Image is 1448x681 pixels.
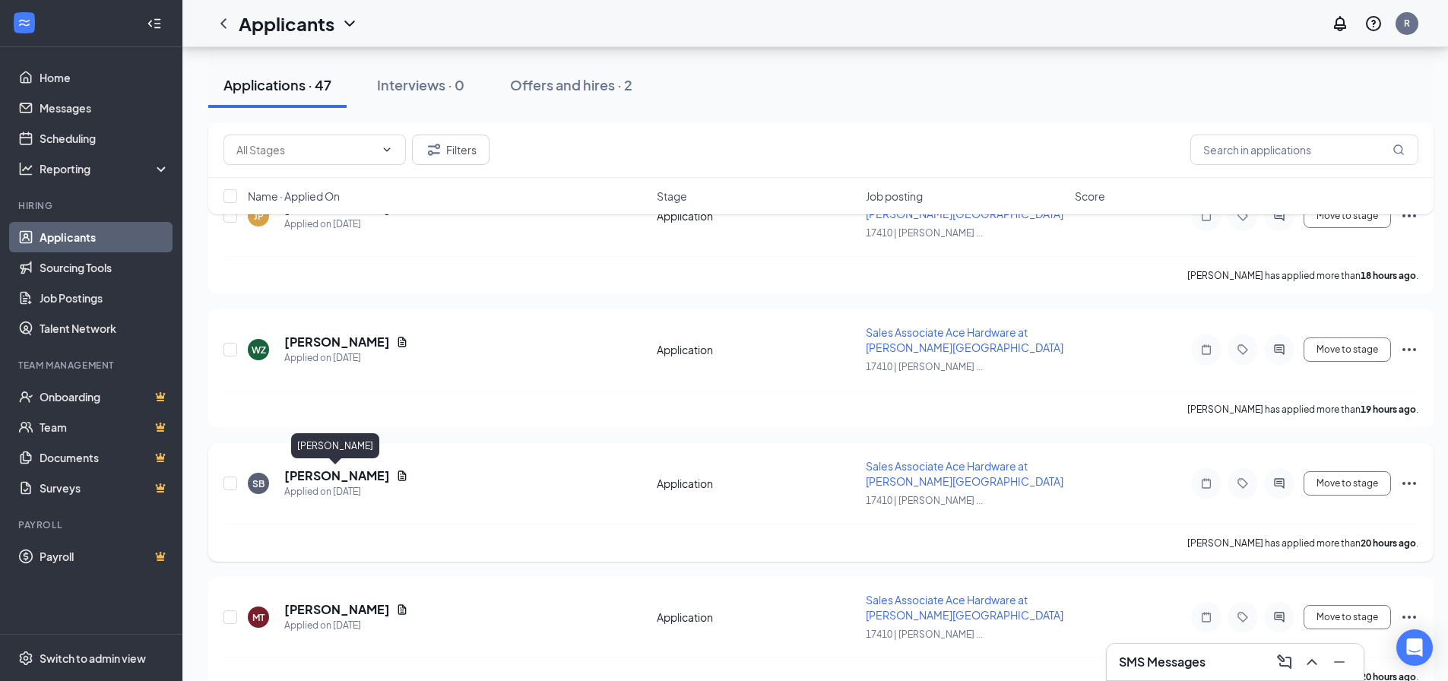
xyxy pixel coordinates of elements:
div: MT [252,611,265,624]
a: Sourcing Tools [40,252,170,283]
svg: Filter [425,141,443,159]
div: Open Intercom Messenger [1396,629,1433,666]
a: TeamCrown [40,412,170,442]
div: Hiring [18,199,166,212]
span: 17410 | [PERSON_NAME] ... [866,629,983,640]
input: All Stages [236,141,375,158]
svg: Tag [1234,611,1252,623]
a: Messages [40,93,170,123]
h5: [PERSON_NAME] [284,334,390,350]
svg: Analysis [18,161,33,176]
h3: SMS Messages [1119,654,1206,670]
span: 17410 | [PERSON_NAME] ... [866,361,983,372]
div: Application [657,342,857,357]
b: 20 hours ago [1361,537,1416,549]
div: Payroll [18,518,166,531]
h1: Applicants [239,11,334,36]
p: [PERSON_NAME] has applied more than . [1187,269,1418,282]
div: Applied on [DATE] [284,350,408,366]
span: Job posting [866,188,923,204]
a: PayrollCrown [40,541,170,572]
svg: Document [396,603,408,616]
div: Reporting [40,161,170,176]
span: 17410 | [PERSON_NAME] ... [866,227,983,239]
svg: Note [1197,477,1215,489]
span: Name · Applied On [248,188,340,204]
div: Applied on [DATE] [284,484,408,499]
div: Applied on [DATE] [284,618,408,633]
div: Offers and hires · 2 [510,75,632,94]
div: SB [252,477,265,490]
button: Move to stage [1304,605,1391,629]
button: Move to stage [1304,337,1391,362]
svg: Ellipses [1400,474,1418,493]
p: [PERSON_NAME] has applied more than . [1187,403,1418,416]
div: WZ [252,344,266,356]
svg: Collapse [147,16,162,31]
svg: Document [396,336,408,348]
div: R [1404,17,1410,30]
a: DocumentsCrown [40,442,170,473]
svg: MagnifyingGlass [1393,144,1405,156]
div: [PERSON_NAME] [291,433,379,458]
svg: Note [1197,611,1215,623]
svg: Minimize [1330,653,1348,671]
div: Applications · 47 [223,75,331,94]
a: Talent Network [40,313,170,344]
span: Sales Associate Ace Hardware at [PERSON_NAME][GEOGRAPHIC_DATA] [866,325,1063,354]
svg: ActiveChat [1270,611,1288,623]
button: ComposeMessage [1272,650,1297,674]
svg: ChevronLeft [214,14,233,33]
svg: Notifications [1331,14,1349,33]
a: Home [40,62,170,93]
input: Search in applications [1190,135,1418,165]
svg: WorkstreamLogo [17,15,32,30]
svg: ChevronDown [341,14,359,33]
span: Sales Associate Ace Hardware at [PERSON_NAME][GEOGRAPHIC_DATA] [866,459,1063,488]
p: [PERSON_NAME] has applied more than . [1187,537,1418,550]
div: Application [657,476,857,491]
button: Filter Filters [412,135,490,165]
svg: Note [1197,344,1215,356]
svg: Ellipses [1400,340,1418,359]
button: Move to stage [1304,471,1391,496]
a: Job Postings [40,283,170,313]
svg: Ellipses [1400,608,1418,626]
a: Scheduling [40,123,170,154]
svg: Document [396,470,408,482]
b: 18 hours ago [1361,270,1416,281]
button: Minimize [1327,650,1351,674]
div: Application [657,610,857,625]
a: OnboardingCrown [40,382,170,412]
h5: [PERSON_NAME] [284,467,390,484]
span: Sales Associate Ace Hardware at [PERSON_NAME][GEOGRAPHIC_DATA] [866,593,1063,622]
span: Score [1075,188,1105,204]
svg: ActiveChat [1270,477,1288,489]
svg: ActiveChat [1270,344,1288,356]
div: Interviews · 0 [377,75,464,94]
a: SurveysCrown [40,473,170,503]
svg: ChevronDown [381,144,393,156]
svg: QuestionInfo [1364,14,1383,33]
svg: Tag [1234,344,1252,356]
a: Applicants [40,222,170,252]
div: Switch to admin view [40,651,146,666]
button: ChevronUp [1300,650,1324,674]
svg: ComposeMessage [1275,653,1294,671]
svg: Tag [1234,477,1252,489]
div: Team Management [18,359,166,372]
b: 19 hours ago [1361,404,1416,415]
span: Stage [657,188,687,204]
span: 17410 | [PERSON_NAME] ... [866,495,983,506]
h5: [PERSON_NAME] [284,601,390,618]
svg: ChevronUp [1303,653,1321,671]
svg: Settings [18,651,33,666]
